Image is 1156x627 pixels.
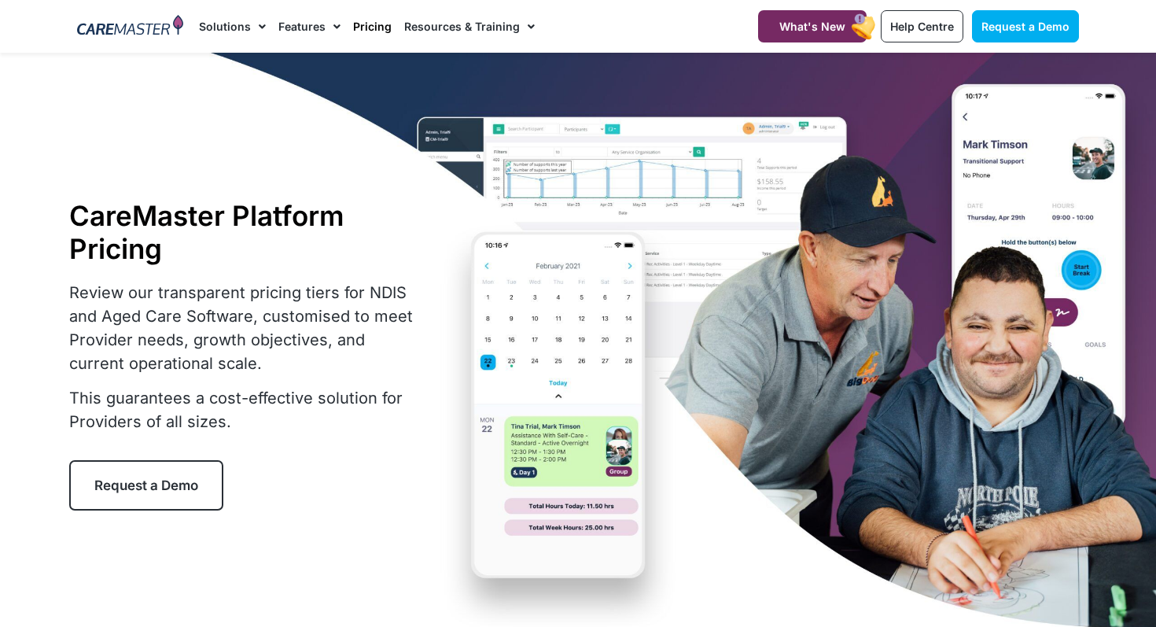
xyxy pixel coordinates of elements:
a: Request a Demo [69,460,223,511]
img: CareMaster Logo [77,15,183,39]
span: Help Centre [890,20,954,33]
span: Request a Demo [981,20,1069,33]
p: Review our transparent pricing tiers for NDIS and Aged Care Software, customised to meet Provider... [69,281,423,375]
span: What's New [779,20,845,33]
span: Request a Demo [94,478,198,493]
a: What's New [758,10,867,42]
h1: CareMaster Platform Pricing [69,199,423,265]
a: Request a Demo [972,10,1079,42]
p: This guarantees a cost-effective solution for Providers of all sizes. [69,386,423,433]
a: Help Centre [881,10,963,42]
